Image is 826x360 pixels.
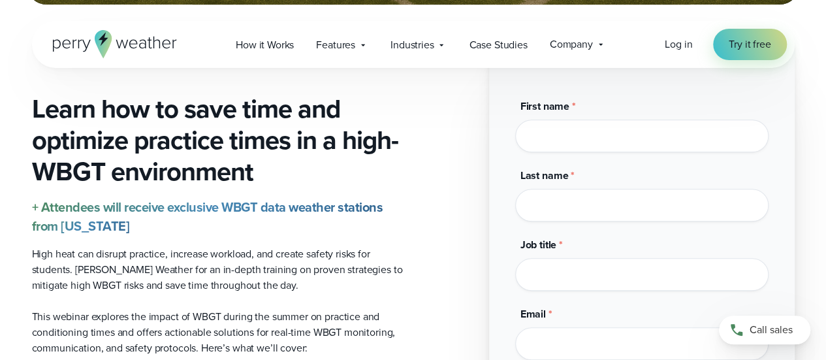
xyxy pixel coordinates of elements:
[750,322,793,338] span: Call sales
[32,309,403,356] p: This webinar explores the impact of WBGT during the summer on practice and conditioning times and...
[225,31,305,58] a: How it Works
[520,168,569,183] span: Last name
[520,99,569,114] span: First name
[458,31,538,58] a: Case Studies
[550,37,593,52] span: Company
[390,37,434,53] span: Industries
[520,237,557,252] span: Job title
[469,37,527,53] span: Case Studies
[236,37,294,53] span: How it Works
[713,29,786,60] a: Try it free
[32,93,403,188] h3: Learn how to save time and optimize practice times in a high-WBGT environment
[665,37,692,52] a: Log in
[32,197,383,236] strong: + Attendees will receive exclusive WBGT data weather stations from [US_STATE]
[520,306,546,321] span: Email
[719,316,810,344] a: Call sales
[32,246,403,293] p: High heat can disrupt practice, increase workload, and create safety risks for students. [PERSON_...
[729,37,770,52] span: Try it free
[316,37,355,53] span: Features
